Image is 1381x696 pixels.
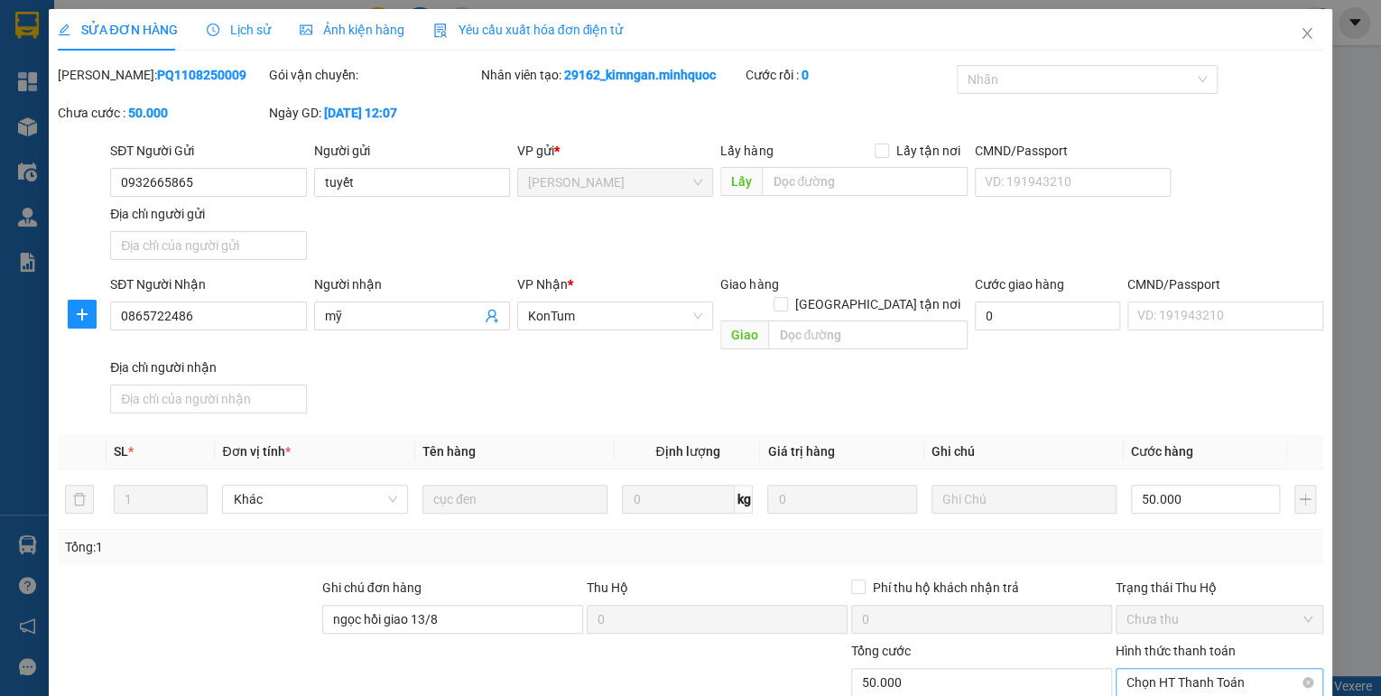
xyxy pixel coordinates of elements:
[851,644,911,658] span: Tổng cước
[68,300,97,329] button: plus
[1302,677,1313,688] span: close-circle
[269,65,477,85] div: Gói vận chuyển:
[767,485,916,514] input: 0
[975,141,1171,161] div: CMND/Passport
[528,169,702,196] span: Phổ Quang
[1131,444,1193,459] span: Cước hàng
[889,141,968,161] span: Lấy tận nơi
[207,23,219,36] span: clock-circle
[58,23,70,36] span: edit
[110,357,306,377] div: Địa chỉ người nhận
[720,167,762,196] span: Lấy
[233,486,396,513] span: Khác
[788,294,968,314] span: [GEOGRAPHIC_DATA] tận nơi
[587,580,628,595] span: Thu Hộ
[58,23,178,37] span: SỬA ĐƠN HÀNG
[1127,274,1323,294] div: CMND/Passport
[517,141,713,161] div: VP gửi
[1126,606,1312,633] span: Chưa thu
[207,23,271,37] span: Lịch sử
[931,485,1117,514] input: Ghi Chú
[517,277,568,292] span: VP Nhận
[110,141,306,161] div: SĐT Người Gửi
[314,274,510,294] div: Người nhận
[746,65,953,85] div: Cước rồi :
[768,320,968,349] input: Dọc đường
[975,277,1064,292] label: Cước giao hàng
[433,23,448,38] img: icon
[128,106,168,120] b: 50.000
[300,23,312,36] span: picture
[300,23,404,37] span: Ảnh kiện hàng
[528,302,702,329] span: KonTum
[762,167,968,196] input: Dọc đường
[563,68,715,82] b: 29162_kimngan.minhquoc
[720,144,773,158] span: Lấy hàng
[65,485,94,514] button: delete
[114,444,128,459] span: SL
[110,274,306,294] div: SĐT Người Nhận
[157,68,246,82] b: PQ1108250009
[1282,9,1332,60] button: Close
[69,307,96,321] span: plus
[322,605,583,634] input: Ghi chú đơn hàng
[322,580,422,595] label: Ghi chú đơn hàng
[422,444,476,459] span: Tên hàng
[767,444,834,459] span: Giá trị hàng
[866,578,1026,598] span: Phí thu hộ khách nhận trả
[1300,26,1314,41] span: close
[58,103,265,123] div: Chưa cước :
[314,141,510,161] div: Người gửi
[110,231,306,260] input: Địa chỉ của người gửi
[485,309,499,323] span: user-add
[65,537,534,557] div: Tổng: 1
[433,23,624,37] span: Yêu cầu xuất hóa đơn điện tử
[975,302,1120,330] input: Cước giao hàng
[1294,485,1316,514] button: plus
[1116,644,1236,658] label: Hình thức thanh toán
[269,103,477,123] div: Ngày GD:
[655,444,719,459] span: Định lượng
[222,444,290,459] span: Đơn vị tính
[735,485,753,514] span: kg
[110,204,306,224] div: Địa chỉ người gửi
[1126,669,1312,696] span: Chọn HT Thanh Toán
[324,106,397,120] b: [DATE] 12:07
[924,434,1124,469] th: Ghi chú
[480,65,741,85] div: Nhân viên tạo:
[720,277,778,292] span: Giao hàng
[1116,578,1323,598] div: Trạng thái Thu Hộ
[422,485,607,514] input: VD: Bàn, Ghế
[802,68,809,82] b: 0
[110,385,306,413] input: Địa chỉ của người nhận
[58,65,265,85] div: [PERSON_NAME]:
[720,320,768,349] span: Giao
